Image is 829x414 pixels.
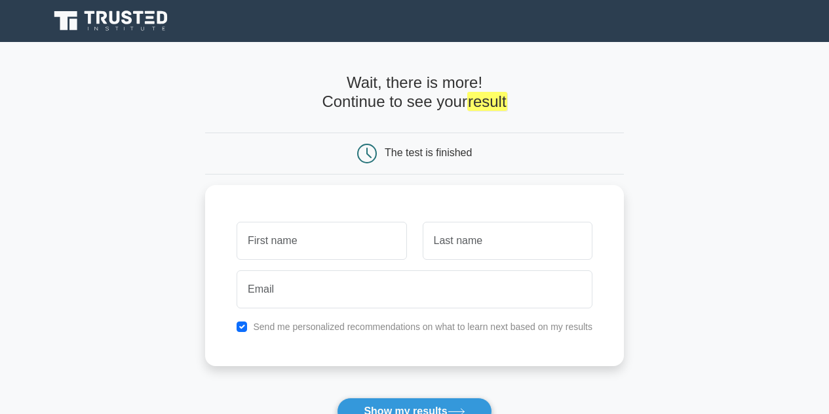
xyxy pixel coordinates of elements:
[253,321,592,332] label: Send me personalized recommendations on what to learn next based on my results
[237,270,592,308] input: Email
[237,222,406,260] input: First name
[385,147,472,158] div: The test is finished
[467,92,507,111] em: result
[205,73,624,112] h4: Wait, there is more! Continue to see your
[423,222,592,260] input: Last name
